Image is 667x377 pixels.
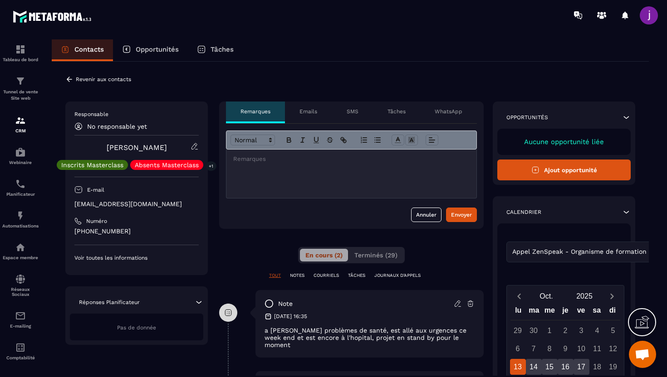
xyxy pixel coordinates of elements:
[135,162,199,168] p: Absents Masterclass
[589,359,605,375] div: 18
[510,290,527,302] button: Previous month
[526,323,542,338] div: 30
[589,304,605,320] div: sa
[565,288,603,304] button: Open years overlay
[354,251,397,259] span: Terminés (29)
[86,217,107,225] p: Numéro
[15,274,26,285] img: social-network
[2,355,39,360] p: Comptabilité
[2,69,39,108] a: formationformationTunnel de vente Site web
[526,304,542,320] div: ma
[347,108,358,115] p: SMS
[589,323,605,338] div: 4
[15,76,26,87] img: formation
[79,299,140,306] p: Réponses Planificateur
[648,247,655,257] input: Search for option
[15,342,26,353] img: accountant
[510,341,526,357] div: 6
[290,272,304,279] p: NOTES
[629,341,656,368] div: Ouvrir le chat
[603,290,620,302] button: Next month
[87,186,104,193] p: E-mail
[314,272,339,279] p: COURRIELS
[558,341,574,357] div: 9
[269,272,281,279] p: TOUT
[188,39,243,61] a: Tâches
[2,267,39,304] a: social-networksocial-networkRéseaux Sociaux
[74,227,199,236] p: [PHONE_NUMBER]
[74,45,104,53] p: Contacts
[526,359,542,375] div: 14
[2,255,39,260] p: Espace membre
[15,179,26,189] img: scheduler
[278,300,293,308] p: note
[2,172,39,203] a: schedulerschedulerPlanificateur
[411,208,441,222] button: Annuler
[15,147,26,158] img: automations
[76,76,131,82] p: Revenir aux contacts
[542,323,558,338] div: 1
[2,108,39,140] a: formationformationCRM
[2,140,39,172] a: automationsautomationsWebinaire
[2,304,39,335] a: emailemailE-mailing
[573,304,589,320] div: ve
[604,304,620,320] div: di
[574,323,589,338] div: 3
[206,161,216,171] p: +1
[542,341,558,357] div: 8
[15,44,26,55] img: formation
[74,200,199,208] p: [EMAIL_ADDRESS][DOMAIN_NAME]
[510,304,526,320] div: lu
[506,208,541,216] p: Calendrier
[107,143,167,152] a: [PERSON_NAME]
[510,323,526,338] div: 29
[2,287,39,297] p: Réseaux Sociaux
[305,251,343,259] span: En cours (2)
[87,123,147,130] p: No responsable yet
[526,341,542,357] div: 7
[527,288,565,304] button: Open months overlay
[61,162,123,168] p: Inscrits Masterclass
[299,108,317,115] p: Emails
[2,335,39,367] a: accountantaccountantComptabilité
[13,8,94,25] img: logo
[2,37,39,69] a: formationformationTableau de bord
[605,359,621,375] div: 19
[265,327,475,348] p: a [PERSON_NAME] problèmes de santé, est allé aux urgences ce week end et est encore à l'hopital, ...
[136,45,179,53] p: Opportunités
[15,310,26,321] img: email
[574,359,589,375] div: 17
[2,128,39,133] p: CRM
[2,89,39,101] p: Tunnel de vente Site web
[574,341,589,357] div: 10
[506,138,622,146] p: Aucune opportunité liée
[348,272,365,279] p: TÂCHES
[2,324,39,329] p: E-mailing
[52,39,113,61] a: Contacts
[117,324,156,331] span: Pas de donnée
[558,359,574,375] div: 16
[558,323,574,338] div: 2
[542,359,558,375] div: 15
[2,223,39,228] p: Automatisations
[506,114,548,121] p: Opportunités
[374,272,421,279] p: JOURNAUX D'APPELS
[2,57,39,62] p: Tableau de bord
[2,192,39,197] p: Planificateur
[15,115,26,126] img: formation
[542,304,558,320] div: me
[2,235,39,267] a: automationsautomationsEspace membre
[589,341,605,357] div: 11
[15,210,26,221] img: automations
[497,159,631,180] button: Ajout opportunité
[451,210,472,219] div: Envoyer
[74,111,199,118] p: Responsable
[558,304,574,320] div: je
[74,254,199,261] p: Voir toutes les informations
[2,160,39,165] p: Webinaire
[435,108,462,115] p: WhatsApp
[510,359,526,375] div: 13
[240,108,270,115] p: Remarques
[387,108,406,115] p: Tâches
[300,249,348,261] button: En cours (2)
